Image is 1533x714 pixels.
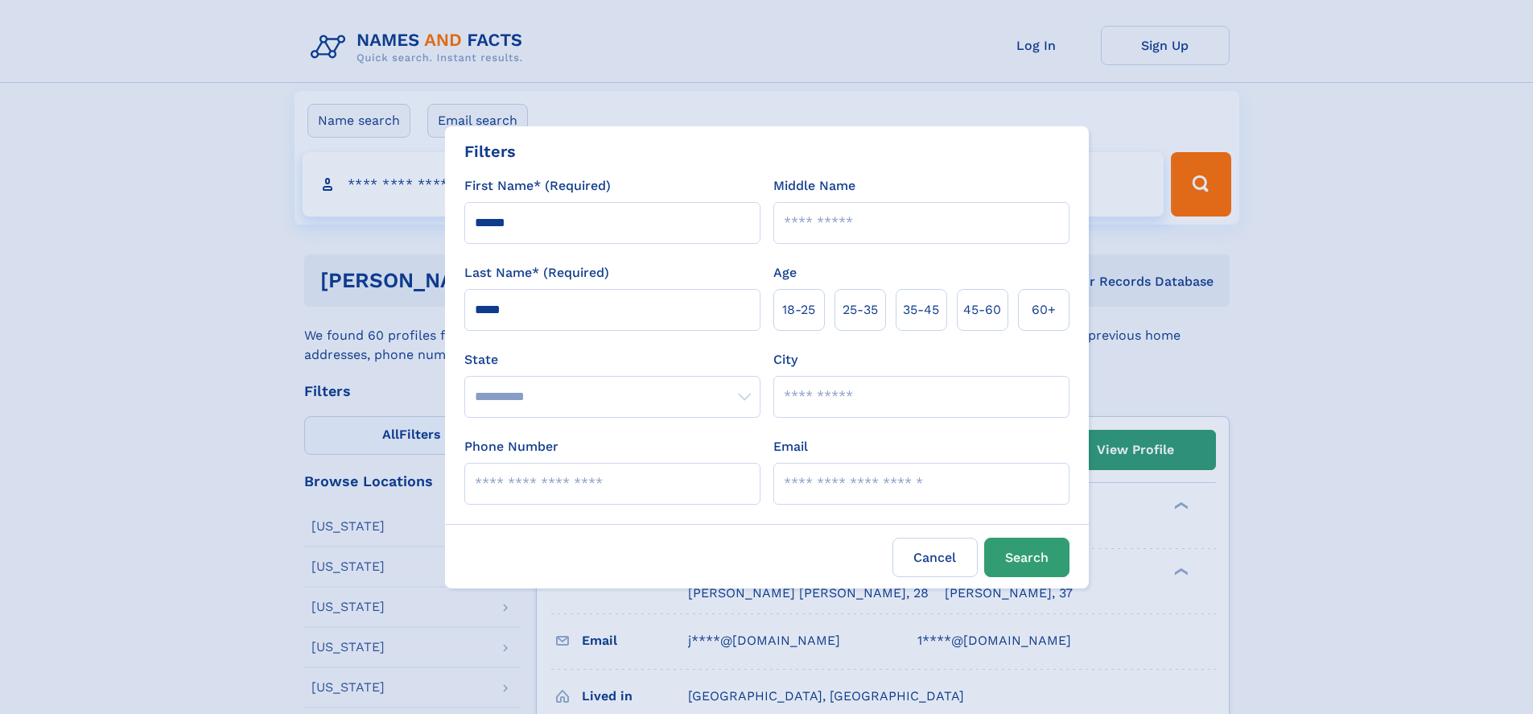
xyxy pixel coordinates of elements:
label: State [464,350,760,369]
span: 60+ [1032,300,1056,320]
label: Email [773,437,808,456]
label: First Name* (Required) [464,176,611,196]
span: 45‑60 [963,300,1001,320]
label: Cancel [892,538,978,577]
span: 35‑45 [903,300,939,320]
span: 25‑35 [843,300,878,320]
button: Search [984,538,1069,577]
label: Last Name* (Required) [464,263,609,283]
label: Phone Number [464,437,558,456]
div: Filters [464,139,516,163]
span: 18‑25 [782,300,815,320]
label: Age [773,263,797,283]
label: City [773,350,797,369]
label: Middle Name [773,176,855,196]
